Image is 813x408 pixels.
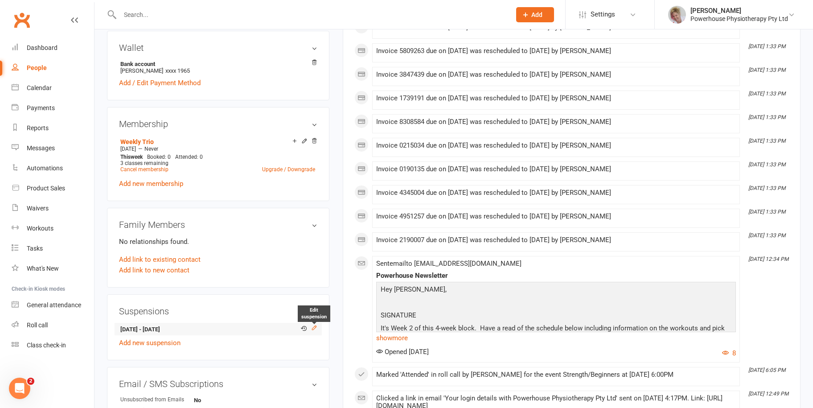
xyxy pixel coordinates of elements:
span: xxxx 1965 [165,67,190,74]
div: Class check-in [27,342,66,349]
button: Add [516,7,554,22]
span: Never [144,146,158,152]
div: Invoice 4951257 due on [DATE] was rescheduled to [DATE] by [PERSON_NAME] [376,213,736,220]
div: Powerhouse Newsletter [376,272,736,280]
span: Booked: 0 [147,154,171,160]
li: [PERSON_NAME] [119,59,317,75]
div: Reports [27,124,49,132]
a: Upgrade / Downgrade [262,166,315,173]
h3: Wallet [119,43,317,53]
a: Tasks [12,239,94,259]
a: Product Sales [12,178,94,198]
a: Add new membership [119,180,183,188]
div: Calendar [27,84,52,91]
strong: Bank account [120,61,313,67]
span: Add [532,11,543,18]
div: Invoice 2190007 due on [DATE] was rescheduled to [DATE] by [PERSON_NAME] [376,236,736,244]
img: thumb_image1590539733.png [668,6,686,24]
div: Workouts [27,225,53,232]
div: Invoice 0190135 due on [DATE] was rescheduled to [DATE] by [PERSON_NAME] [376,165,736,173]
a: Workouts [12,218,94,239]
a: Add link to existing contact [119,254,201,265]
div: Dashboard [27,44,57,51]
div: Messages [27,144,55,152]
a: Messages [12,138,94,158]
a: Waivers [12,198,94,218]
div: Powerhouse Physiotherapy Pty Ltd [690,15,788,23]
i: [DATE] 1:33 PM [748,138,785,144]
a: Roll call [12,315,94,335]
i: [DATE] 1:33 PM [748,114,785,120]
h3: Email / SMS Subscriptions [119,379,317,389]
a: General attendance kiosk mode [12,295,94,315]
a: Payments [12,98,94,118]
div: Invoice 4345004 due on [DATE] was rescheduled to [DATE] by [PERSON_NAME] [376,189,736,197]
i: [DATE] 6:05 PM [748,367,785,373]
div: General attendance [27,301,81,309]
a: show more [376,332,736,344]
a: Class kiosk mode [12,335,94,355]
div: Tasks [27,245,43,252]
a: What's New [12,259,94,279]
div: — [118,145,317,152]
div: [PERSON_NAME] [690,7,788,15]
div: Payments [27,104,55,111]
i: [DATE] 1:33 PM [748,232,785,239]
div: Invoice 1739191 due on [DATE] was rescheduled to [DATE] by [PERSON_NAME] [376,95,736,102]
a: Cancel membership [120,166,168,173]
span: Opened [DATE] [376,348,429,356]
h3: Membership [119,119,317,129]
p: SIGNATURE [378,310,734,323]
div: week [118,154,145,160]
a: Add new suspension [119,339,181,347]
iframe: Intercom live chat [9,378,30,399]
span: 2 [27,378,34,385]
span: Settings [591,4,615,25]
i: [DATE] 1:33 PM [748,67,785,73]
i: [DATE] 1:33 PM [748,43,785,49]
div: What's New [27,265,59,272]
div: Product Sales [27,185,65,192]
div: Roll call [27,321,48,329]
h3: Family Members [119,220,317,230]
div: Automations [27,165,63,172]
div: Edit suspension [298,305,330,322]
a: Calendar [12,78,94,98]
a: Clubworx [11,9,33,31]
i: [DATE] 1:33 PM [748,185,785,191]
h3: Suspensions [119,306,317,316]
p: Hey [PERSON_NAME], [378,284,734,297]
i: [DATE] 1:33 PM [748,161,785,168]
a: Add link to new contact [119,265,189,276]
i: [DATE] 1:33 PM [748,91,785,97]
strong: No [194,397,245,404]
button: 8 [722,348,736,359]
a: Reports [12,118,94,138]
i: [DATE] 12:49 PM [748,391,788,397]
span: [DATE] [120,146,136,152]
span: This [120,154,131,160]
input: Search... [117,8,505,21]
strong: [DATE] - [DATE] [120,325,313,334]
div: Invoice 8308584 due on [DATE] was rescheduled to [DATE] by [PERSON_NAME] [376,118,736,126]
a: Dashboard [12,38,94,58]
div: Marked 'Attended' in roll call by [PERSON_NAME] for the event Strength/Beginners at [DATE] 6:00PM [376,371,736,379]
a: Automations [12,158,94,178]
div: Invoice 3847439 due on [DATE] was rescheduled to [DATE] by [PERSON_NAME] [376,71,736,78]
a: Add / Edit Payment Method [119,78,201,88]
i: [DATE] 12:34 PM [748,256,788,262]
p: It's Week 2 of this 4-week block. Have a read of the schedule below including information on the ... [378,323,734,346]
div: Invoice 0215034 due on [DATE] was rescheduled to [DATE] by [PERSON_NAME] [376,142,736,149]
span: 3 classes remaining [120,160,168,166]
div: Unsubscribed from Emails [120,396,194,404]
div: Waivers [27,205,49,212]
span: Sent email to [EMAIL_ADDRESS][DOMAIN_NAME] [376,260,521,268]
span: Attended: 0 [175,154,203,160]
p: No relationships found. [119,236,317,247]
i: [DATE] 1:33 PM [748,209,785,215]
a: People [12,58,94,78]
div: Invoice 5809263 due on [DATE] was rescheduled to [DATE] by [PERSON_NAME] [376,47,736,55]
div: People [27,64,47,71]
a: Weekly Trio [120,138,154,145]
